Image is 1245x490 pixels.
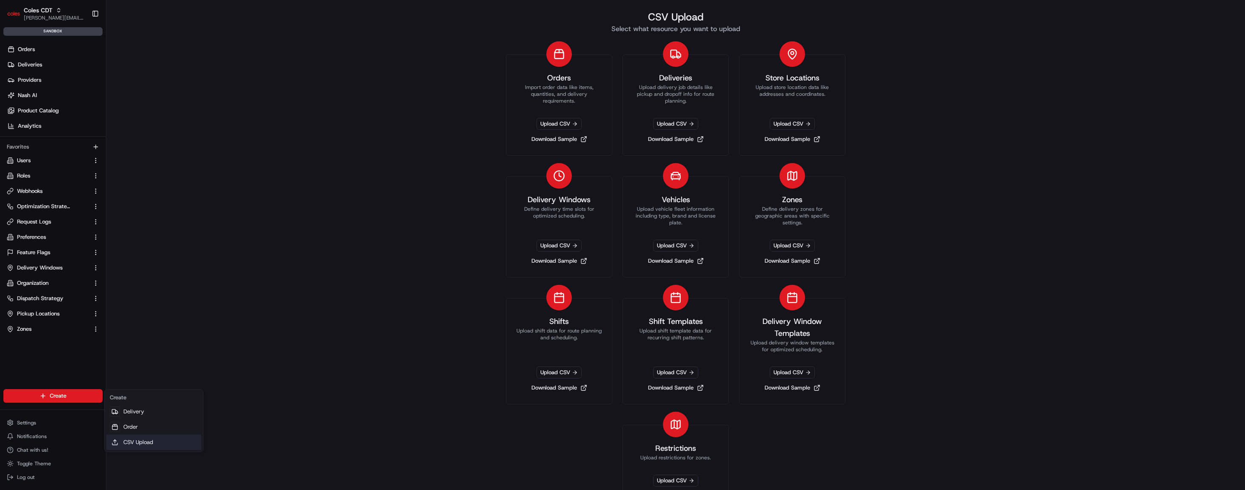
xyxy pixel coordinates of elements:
p: Upload vehicle fleet information including type, brand and license plate. [633,206,718,226]
a: CSV Upload [106,435,201,450]
a: Download Sample [761,133,824,145]
span: Upload CSV [653,240,698,252]
a: Download Sample [645,382,707,394]
h1: CSV Upload [495,10,856,24]
span: Upload CSV [653,475,698,487]
h3: Store Locations [765,72,820,84]
span: Upload CSV [537,367,582,378]
span: Upload CSV [770,118,815,130]
a: Download Sample [645,133,707,145]
img: 1736555255976-a54dd68f-1ca7-489b-9aae-adbdc363a1c4 [9,81,24,97]
h3: Deliveries [659,72,692,84]
a: Delivery [106,404,201,419]
a: Delivery Window TemplatesUpload delivery window templates for optimized scheduling.Upload CSVDown... [739,298,845,404]
span: Coles CDT [24,6,52,14]
h3: Orders [547,72,571,84]
span: Roles [17,172,30,180]
span: Dispatch Strategy [17,295,63,302]
a: Store LocationsUpload store location data like addresses and coordinates.Upload CSVDownload Sample [739,54,845,156]
a: 📗Knowledge Base [5,120,69,135]
p: Define delivery time slots for optimized scheduling. [517,206,602,226]
span: Analytics [18,122,41,130]
a: Download Sample [761,382,824,394]
span: Notifications [17,433,47,440]
span: Webhooks [17,187,43,195]
span: [PERSON_NAME][EMAIL_ADDRESS][DOMAIN_NAME] [24,14,85,21]
span: Pylon [85,144,103,151]
a: 💻API Documentation [69,120,140,135]
span: Deliveries [18,61,42,69]
img: Coles CDT [7,7,20,20]
img: Nash [9,9,26,26]
input: Clear [22,55,140,64]
p: Welcome 👋 [9,34,155,48]
div: 💻 [72,124,79,131]
h3: Delivery Windows [528,194,591,206]
div: 📗 [9,124,15,131]
span: Product Catalog [18,107,59,115]
p: Import order data like items, quantities, and delivery requirements. [517,84,602,104]
button: Start new chat [145,84,155,94]
p: Upload delivery window templates for optimized scheduling. [750,339,835,353]
p: Upload restrictions for zones. [640,454,711,461]
span: Log out [17,474,34,481]
h2: Select what resource you want to upload [495,24,856,34]
a: Shift TemplatesUpload shift template data for recurring shift patterns.Upload CSVDownload Sample [622,298,729,404]
a: Download Sample [528,382,591,394]
span: Optimization Strategy [17,203,71,210]
div: sandbox [3,27,103,36]
a: Download Sample [761,255,824,267]
a: ShiftsUpload shift data for route planning and scheduling.Upload CSVDownload Sample [506,298,612,404]
span: Upload CSV [770,367,815,378]
span: Upload CSV [770,240,815,252]
span: Upload CSV [653,118,698,130]
span: Knowledge Base [17,123,65,132]
span: Providers [18,76,41,84]
span: Feature Flags [17,249,50,256]
div: Favorites [3,140,103,154]
p: Upload delivery job details like pickup and dropoff info for route planning. [633,84,718,104]
span: Chat with us! [17,447,48,453]
h3: Restrictions [655,442,696,454]
span: Upload CSV [537,240,582,252]
a: Download Sample [528,255,591,267]
div: Create [106,391,201,404]
span: Delivery Windows [17,264,63,272]
span: Preferences [17,233,46,241]
span: Nash AI [18,92,37,99]
a: Powered byPylon [60,144,103,151]
span: API Documentation [80,123,137,132]
a: DeliveriesUpload delivery job details like pickup and dropoff info for route planning.Upload CSVD... [622,54,729,156]
a: Download Sample [645,255,707,267]
a: Delivery WindowsDefine delivery time slots for optimized scheduling.Upload CSVDownload Sample [506,176,612,278]
a: Order [106,419,201,435]
span: Toggle Theme [17,460,51,467]
span: Zones [17,325,31,333]
a: ZonesDefine delivery zones for geographic areas with specific settings.Upload CSVDownload Sample [739,176,845,278]
a: VehiclesUpload vehicle fleet information including type, brand and license plate.Upload CSVDownlo... [622,176,729,278]
span: Request Logs [17,218,51,226]
div: Start new chat [29,81,140,90]
a: OrdersImport order data like items, quantities, and delivery requirements.Upload CSVDownload Sample [506,54,612,156]
span: Orders [18,46,35,53]
span: Create [50,392,66,400]
span: Organization [17,279,49,287]
h3: Zones [782,194,802,206]
a: Download Sample [528,133,591,145]
span: Settings [17,419,36,426]
span: Upload CSV [537,118,582,130]
h3: Shift Templates [649,315,703,327]
h3: Vehicles [662,194,690,206]
span: Pickup Locations [17,310,60,318]
p: Upload store location data like addresses and coordinates. [750,84,835,104]
h3: Delivery Window Templates [750,315,835,339]
p: Define delivery zones for geographic areas with specific settings. [750,206,835,226]
span: Upload CSV [653,367,698,378]
h3: Shifts [549,315,569,327]
span: Users [17,157,31,164]
p: Upload shift template data for recurring shift patterns. [633,327,718,353]
p: Upload shift data for route planning and scheduling. [517,327,602,353]
div: We're available if you need us! [29,90,108,97]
